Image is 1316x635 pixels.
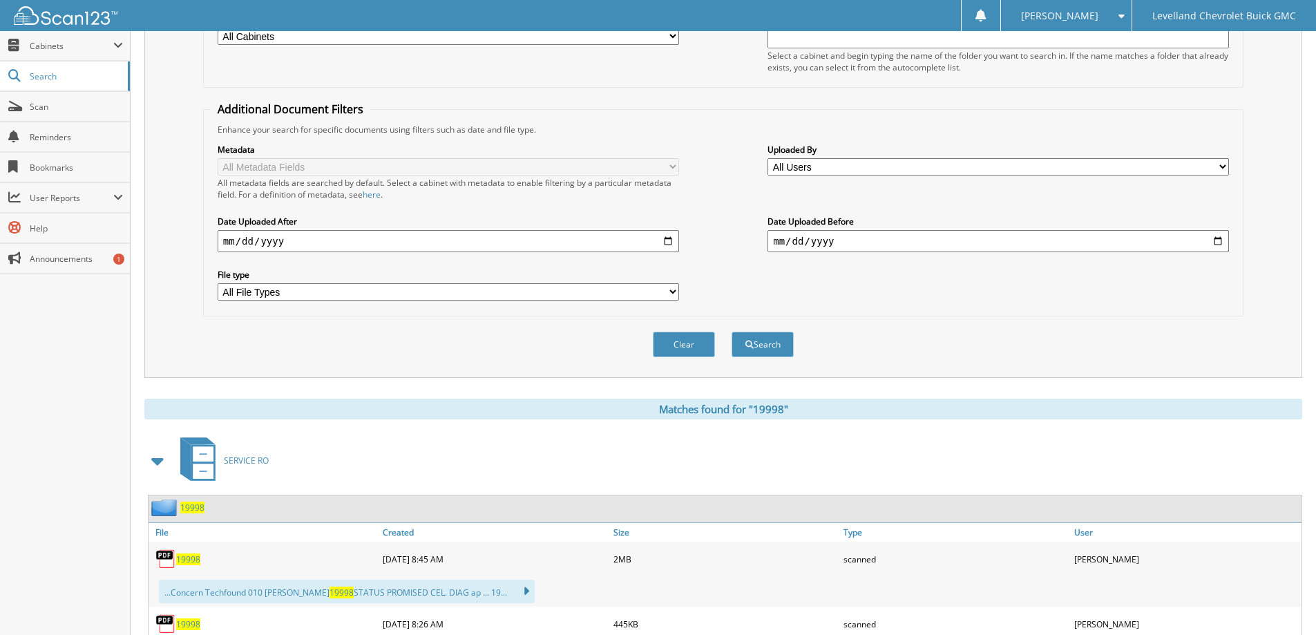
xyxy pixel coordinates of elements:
[155,549,176,569] img: PDF.png
[30,70,121,82] span: Search
[113,254,124,265] div: 1
[218,216,679,227] label: Date Uploaded After
[767,230,1229,252] input: end
[1152,12,1296,20] span: Levelland Chevrolet Buick GMC
[218,230,679,252] input: start
[653,332,715,357] button: Clear
[155,614,176,634] img: PDF.png
[211,124,1236,135] div: Enhance your search for specific documents using filters such as date and file type.
[176,618,200,630] a: 19998
[30,222,123,234] span: Help
[159,580,535,603] div: ...Concern Techfound 010 [PERSON_NAME] STATUS PROMISED CEL. DIAG ap ... 19...
[14,6,117,25] img: scan123-logo-white.svg
[151,499,180,516] img: folder2.png
[218,144,679,155] label: Metadata
[180,502,204,513] a: 19998
[30,162,123,173] span: Bookmarks
[30,253,123,265] span: Announcements
[1021,12,1098,20] span: [PERSON_NAME]
[30,40,113,52] span: Cabinets
[767,50,1229,73] div: Select a cabinet and begin typing the name of the folder you want to search in. If the name match...
[1247,569,1316,635] iframe: Chat Widget
[379,545,610,573] div: [DATE] 8:45 AM
[176,553,200,565] a: 19998
[149,523,379,542] a: File
[172,433,269,488] a: SERVICE RO
[330,587,354,598] span: 19998
[732,332,794,357] button: Search
[767,144,1229,155] label: Uploaded By
[144,399,1302,419] div: Matches found for "19998"
[840,523,1071,542] a: Type
[30,101,123,113] span: Scan
[1071,545,1301,573] div: [PERSON_NAME]
[767,216,1229,227] label: Date Uploaded Before
[1071,523,1301,542] a: User
[363,189,381,200] a: here
[840,545,1071,573] div: scanned
[379,523,610,542] a: Created
[218,177,679,200] div: All metadata fields are searched by default. Select a cabinet with metadata to enable filtering b...
[30,131,123,143] span: Reminders
[224,455,269,466] span: SERVICE RO
[30,192,113,204] span: User Reports
[211,102,370,117] legend: Additional Document Filters
[610,523,841,542] a: Size
[610,545,841,573] div: 2MB
[218,269,679,281] label: File type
